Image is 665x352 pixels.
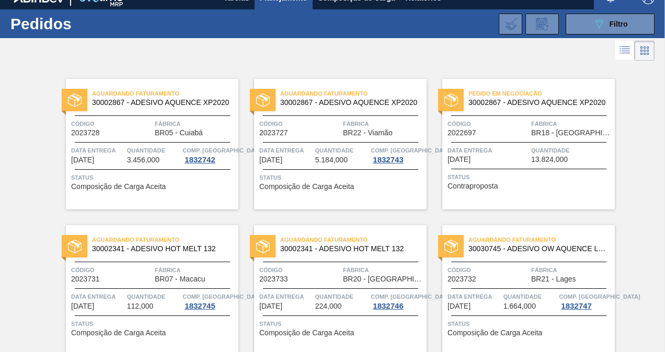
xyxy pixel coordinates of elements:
[371,302,405,310] div: 1832746
[448,319,612,329] span: Status
[531,156,568,163] span: 13.824,000
[503,291,557,302] span: Quantidade
[448,145,529,156] span: Data entrega
[531,265,612,275] span: Fábrica
[259,129,288,137] span: 2023727
[127,291,180,302] span: Quantidade
[71,275,100,283] span: 2023731
[71,183,166,191] span: Composição de Carga Aceita
[182,156,217,164] div: 1832742
[468,99,606,107] span: 30002867 - ADESIVO AQUENCE XP2020
[259,119,340,129] span: Código
[610,20,628,28] span: Filtro
[71,319,236,329] span: Status
[127,156,159,164] span: 3.456,000
[256,93,270,107] img: status
[280,245,418,253] span: 30002341 - ADESIVO HOT MELT 132
[280,234,427,245] span: Aguardando Faturamento
[444,240,458,253] img: status
[259,329,354,337] span: Composição de Carga Aceita
[259,156,282,164] span: 15/09/2025
[468,234,615,245] span: Aguardando Faturamento
[343,275,424,283] span: BR20 - Sapucaia
[92,234,238,245] span: Aguardando Faturamento
[448,182,498,190] span: Contraproposta
[71,291,124,302] span: Data entrega
[68,240,82,253] img: status
[448,129,476,137] span: 2022697
[155,119,236,129] span: Fábrica
[71,265,152,275] span: Código
[343,119,424,129] span: Fábrica
[448,329,542,337] span: Composição de Carga Aceita
[448,291,501,302] span: Data entrega
[635,41,655,61] div: Visão em Cards
[315,291,369,302] span: Quantidade
[559,291,612,310] a: Comp. [GEOGRAPHIC_DATA]1832747
[259,291,313,302] span: Data entrega
[343,265,424,275] span: Fábrica
[71,329,166,337] span: Composição de Carga Aceita
[71,302,94,310] span: 22/09/2025
[155,275,205,283] span: BR07 - Macacu
[71,129,100,137] span: 2023728
[566,14,655,34] button: Filtro
[280,99,418,107] span: 30002867 - ADESIVO AQUENCE XP2020
[448,156,471,163] span: 18/09/2025
[259,319,424,329] span: Status
[182,145,263,156] span: Comp. Carga
[444,93,458,107] img: status
[155,265,236,275] span: Fábrica
[559,302,593,310] div: 1832747
[182,145,236,164] a: Comp. [GEOGRAPHIC_DATA]1832742
[525,14,559,34] div: Solicitação de Revisão de Pedidos
[259,145,313,156] span: Data entrega
[448,275,476,283] span: 2023732
[71,119,152,129] span: Código
[259,183,354,191] span: Composição de Carga Aceita
[68,93,82,107] img: status
[92,245,230,253] span: 30002341 - ADESIVO HOT MELT 132
[448,172,612,182] span: Status
[259,275,288,283] span: 2023733
[259,265,340,275] span: Código
[10,18,155,30] h1: Pedidos
[427,79,615,209] a: statusPedido em Negociação30002867 - ADESIVO AQUENCE XP2020Código2022697FábricaBR18 - [GEOGRAPHIC...
[127,145,180,156] span: Quantidade
[343,129,393,137] span: BR22 - Viamão
[280,88,427,99] span: Aguardando Faturamento
[448,302,471,310] span: 24/09/2025
[615,41,635,61] div: Visão em Lista
[499,14,522,34] div: Importar Negociações dos Pedidos
[371,291,424,310] a: Comp. [GEOGRAPHIC_DATA]1832746
[315,156,348,164] span: 5.184,000
[92,88,238,99] span: Aguardando Faturamento
[256,240,270,253] img: status
[559,291,640,302] span: Comp. Carga
[71,145,124,156] span: Data entrega
[531,129,612,137] span: BR18 - Pernambuco
[259,172,424,183] span: Status
[155,129,203,137] span: BR05 - Cuiabá
[182,291,236,310] a: Comp. [GEOGRAPHIC_DATA]1832745
[468,88,615,99] span: Pedido em Negociação
[315,145,369,156] span: Quantidade
[238,79,427,209] a: statusAguardando Faturamento30002867 - ADESIVO AQUENCE XP2020Código2023727FábricaBR22 - ViamãoDat...
[531,119,612,129] span: Fábrica
[127,302,154,310] span: 112,000
[92,99,230,107] span: 30002867 - ADESIVO AQUENCE XP2020
[371,145,452,156] span: Comp. Carga
[71,172,236,183] span: Status
[182,302,217,310] div: 1832745
[259,302,282,310] span: 23/09/2025
[468,245,606,253] span: 30030745 - ADESIVO OW AQUENCE LG 30 MCR
[531,275,576,283] span: BR21 - Lages
[182,291,263,302] span: Comp. Carga
[371,291,452,302] span: Comp. Carga
[503,302,536,310] span: 1.664,000
[315,302,342,310] span: 224,000
[71,156,94,164] span: 15/09/2025
[50,79,238,209] a: statusAguardando Faturamento30002867 - ADESIVO AQUENCE XP2020Código2023728FábricaBR05 - CuiabáDat...
[448,265,529,275] span: Código
[371,156,405,164] div: 1832743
